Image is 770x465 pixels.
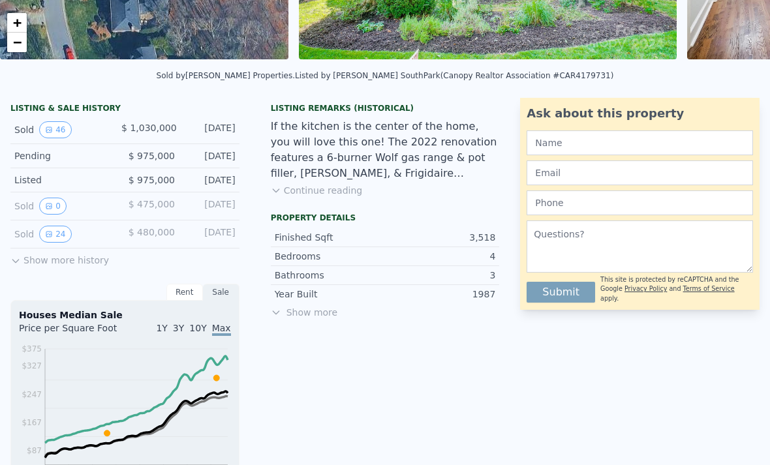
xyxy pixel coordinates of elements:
[189,323,206,333] span: 10Y
[275,269,385,282] div: Bathrooms
[527,130,753,155] input: Name
[157,71,295,80] div: Sold by [PERSON_NAME] Properties .
[129,151,175,161] span: $ 975,000
[27,446,42,455] tspan: $87
[203,284,239,301] div: Sale
[187,121,236,138] div: [DATE]
[7,13,27,33] a: Zoom in
[19,308,231,322] div: Houses Median Sale
[14,121,111,138] div: Sold
[173,323,184,333] span: 3Y
[166,284,203,301] div: Rent
[10,248,109,267] button: Show more history
[527,160,753,185] input: Email
[129,227,175,237] span: $ 480,000
[39,226,71,243] button: View historical data
[7,33,27,52] a: Zoom out
[10,103,239,116] div: LISTING & SALE HISTORY
[271,213,500,223] div: Property details
[295,71,613,80] div: Listed by [PERSON_NAME] SouthPark (Canopy Realtor Association #CAR4179731)
[385,231,495,244] div: 3,518
[271,119,500,181] div: If the kitchen is the center of the home, you will love this one! The 2022 renovation features a ...
[13,14,22,31] span: +
[14,149,114,162] div: Pending
[527,190,753,215] input: Phone
[185,149,236,162] div: [DATE]
[271,306,500,319] span: Show more
[22,344,42,353] tspan: $375
[185,226,236,243] div: [DATE]
[275,231,385,244] div: Finished Sqft
[385,250,495,263] div: 4
[22,418,42,427] tspan: $167
[185,173,236,187] div: [DATE]
[212,323,231,336] span: Max
[121,123,177,133] span: $ 1,030,000
[156,323,167,333] span: 1Y
[385,269,495,282] div: 3
[275,250,385,263] div: Bedrooms
[22,390,42,399] tspan: $247
[683,285,735,292] a: Terms of Service
[14,173,114,187] div: Listed
[14,198,114,215] div: Sold
[129,199,175,209] span: $ 475,000
[624,285,667,292] a: Privacy Policy
[275,288,385,301] div: Year Built
[13,34,22,50] span: −
[271,103,500,113] div: Listing Remarks (Historical)
[600,275,753,303] div: This site is protected by reCAPTCHA and the Google and apply.
[527,282,595,303] button: Submit
[22,361,42,370] tspan: $327
[129,175,175,185] span: $ 975,000
[19,322,125,342] div: Price per Square Foot
[527,104,753,123] div: Ask about this property
[271,184,363,197] button: Continue reading
[185,198,236,215] div: [DATE]
[39,198,67,215] button: View historical data
[39,121,71,138] button: View historical data
[14,226,114,243] div: Sold
[385,288,495,301] div: 1987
